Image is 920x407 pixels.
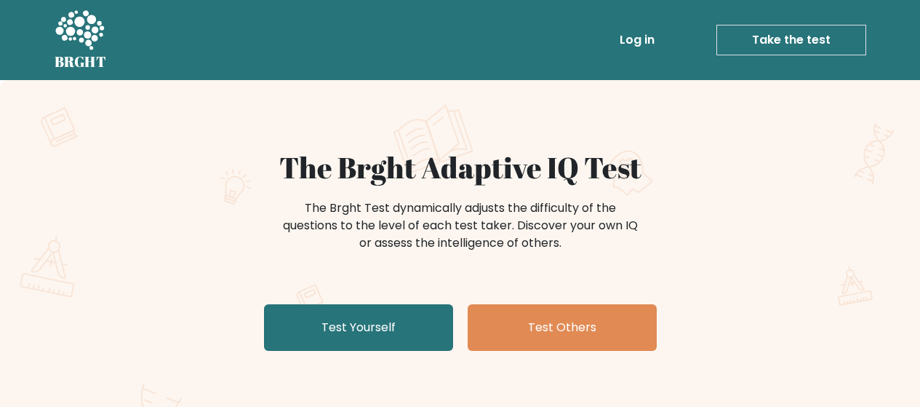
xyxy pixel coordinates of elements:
[55,53,107,71] h5: BRGHT
[279,199,642,252] div: The Brght Test dynamically adjusts the difficulty of the questions to the level of each test take...
[716,25,866,55] a: Take the test
[105,150,815,185] h1: The Brght Adaptive IQ Test
[264,304,453,351] a: Test Yourself
[468,304,657,351] a: Test Others
[614,25,660,55] a: Log in
[55,6,107,74] a: BRGHT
